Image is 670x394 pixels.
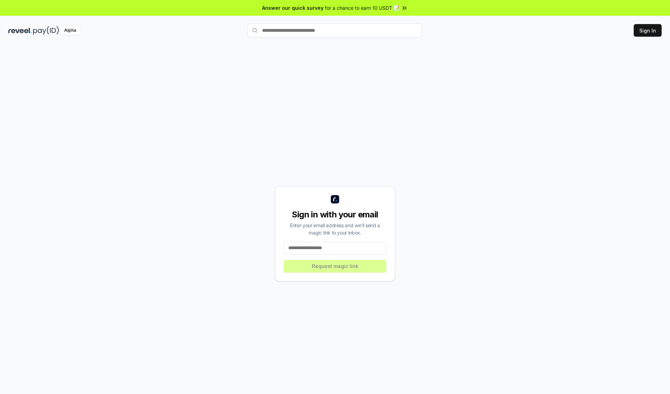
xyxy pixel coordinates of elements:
div: Enter your email address and we’ll send a magic link to your inbox. [284,222,386,236]
span: Answer our quick survey [262,4,323,12]
div: Sign in with your email [284,209,386,220]
img: reveel_dark [8,26,32,35]
img: logo_small [331,195,339,203]
img: pay_id [33,26,59,35]
button: Sign In [634,24,662,37]
div: Alpha [60,26,80,35]
span: for a chance to earn 10 USDT 📝 [325,4,400,12]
